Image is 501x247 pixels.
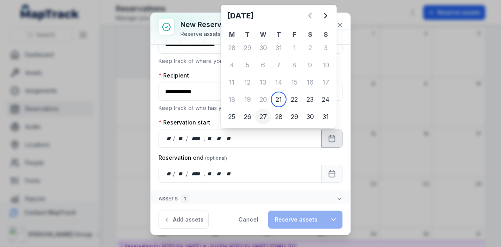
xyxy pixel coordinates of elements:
[240,126,255,142] div: 2
[302,74,318,90] div: Saturday 16 August 2025
[302,92,318,107] div: 23
[224,57,240,73] div: 4
[240,92,255,107] div: Tuesday 19 August 2025
[240,92,255,107] div: 19
[318,57,333,73] div: 10
[302,30,318,39] th: S
[224,92,240,107] div: 18
[318,109,333,124] div: 31
[224,40,240,56] div: 28
[213,170,215,178] div: :
[225,135,233,142] div: am/pm,
[240,74,255,90] div: 12
[159,72,189,79] label: Recipient
[224,57,240,73] div: Monday 4 August 2025
[287,57,302,73] div: 8
[240,109,255,124] div: Tuesday 26 August 2025
[271,92,287,107] div: Today, Thursday 21 August 2025, First available date
[159,154,227,162] label: Reservation end
[321,130,342,148] button: Calendar
[159,211,209,229] button: Add assets
[159,104,342,112] p: Keep track of who has your assets.
[255,92,271,107] div: 20
[173,135,176,142] div: /
[224,74,240,90] div: Monday 11 August 2025
[206,170,214,178] div: hour,
[255,74,271,90] div: 13
[271,74,287,90] div: Thursday 14 August 2025
[224,30,333,142] table: August 2025
[224,92,240,107] div: Monday 18 August 2025
[318,8,333,23] button: Next
[271,126,287,142] div: 4
[159,83,342,101] input: :rq8k:-form-item-label
[189,170,203,178] div: year,
[302,126,318,142] div: 6
[302,40,318,56] div: Saturday 2 August 2025
[302,109,318,124] div: 30
[318,92,333,107] div: Sunday 24 August 2025
[224,126,240,142] div: Monday 1 September 2025
[271,57,287,73] div: 7
[240,57,255,73] div: 5
[271,92,287,107] div: 21
[255,30,271,39] th: W
[318,109,333,124] div: Sunday 31 August 2025
[255,109,271,124] div: 27
[224,30,240,39] th: M
[240,40,255,56] div: Tuesday 29 July 2025
[302,57,318,73] div: Saturday 9 August 2025
[159,57,342,65] p: Keep track of where your assets are located.
[215,135,223,142] div: minute,
[255,109,271,124] div: Wednesday 27 August 2025
[240,126,255,142] div: Tuesday 2 September 2025
[224,109,240,124] div: Monday 25 August 2025
[271,126,287,142] div: Thursday 4 September 2025
[302,109,318,124] div: Saturday 30 August 2025
[271,57,287,73] div: Thursday 7 August 2025
[287,74,302,90] div: 15
[271,30,287,39] th: T
[287,40,302,56] div: Friday 1 August 2025
[271,109,287,124] div: Thursday 28 August 2025
[255,126,271,142] div: 3
[181,194,189,204] div: 1
[165,170,173,178] div: day,
[271,74,287,90] div: 14
[159,194,189,204] span: Assets
[302,126,318,142] div: Saturday 6 September 2025
[213,135,215,142] div: :
[255,40,271,56] div: Wednesday 30 July 2025
[240,40,255,56] div: 29
[224,40,240,56] div: Monday 28 July 2025
[180,19,284,30] h3: New reservation
[287,109,302,124] div: Friday 29 August 2025
[240,109,255,124] div: 26
[287,30,302,39] th: F
[189,135,203,142] div: year,
[186,135,189,142] div: /
[204,135,206,142] div: ,
[318,74,333,90] div: 17
[180,30,284,38] div: Reserve assets for a person or location.
[287,92,302,107] div: Friday 22 August 2025
[240,74,255,90] div: Tuesday 12 August 2025
[302,40,318,56] div: 2
[240,57,255,73] div: Tuesday 5 August 2025
[318,40,333,56] div: 3
[287,126,302,142] div: Friday 5 September 2025
[240,30,255,39] th: T
[224,8,333,142] div: August 2025
[255,92,271,107] div: Wednesday 20 August 2025
[287,74,302,90] div: Friday 15 August 2025
[173,170,176,178] div: /
[271,40,287,56] div: Thursday 31 July 2025
[318,92,333,107] div: 24
[302,57,318,73] div: 9
[318,126,333,142] div: 7
[255,40,271,56] div: 30
[271,109,287,124] div: 28
[255,126,271,142] div: Wednesday 3 September 2025
[255,74,271,90] div: Wednesday 13 August 2025
[165,135,173,142] div: day,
